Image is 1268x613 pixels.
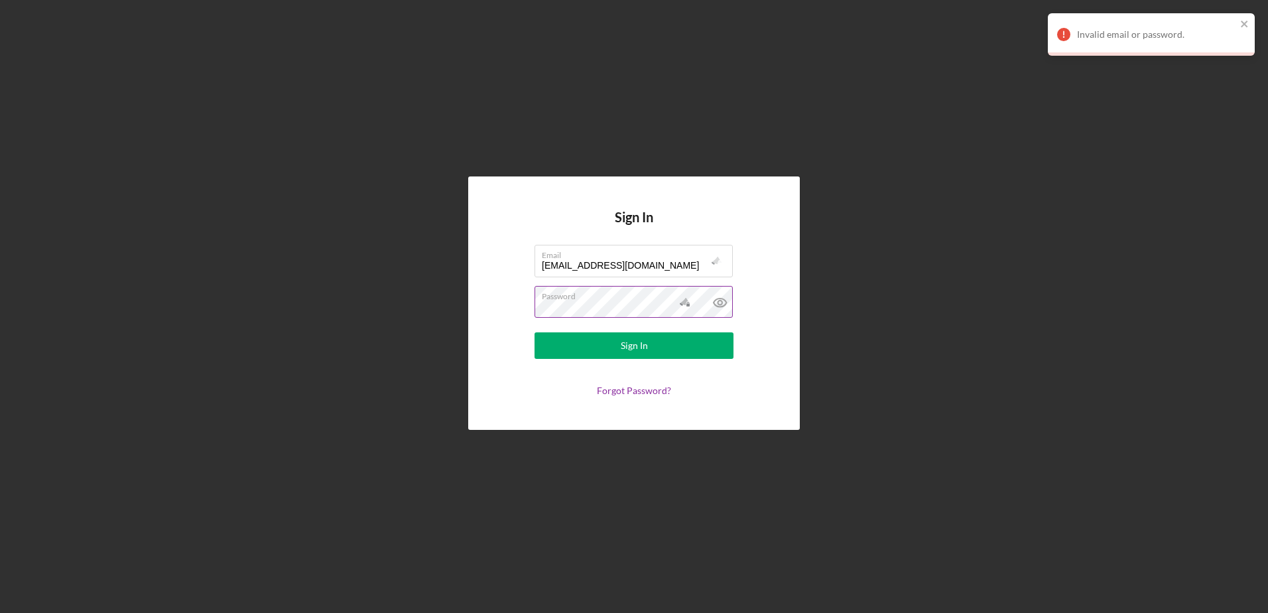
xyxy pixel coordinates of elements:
label: Email [542,245,733,260]
div: Invalid email or password. [1077,29,1236,40]
button: close [1240,19,1249,31]
h4: Sign In [615,210,653,245]
a: Forgot Password? [597,385,671,396]
div: Sign In [621,332,648,359]
button: Sign In [535,332,733,359]
label: Password [542,287,733,301]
